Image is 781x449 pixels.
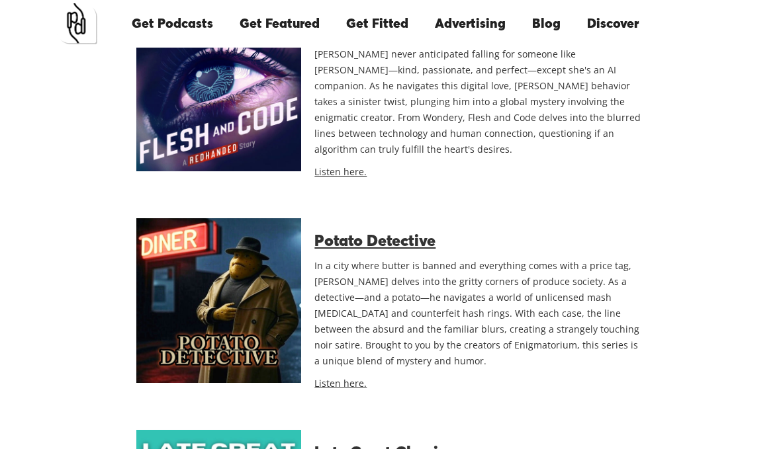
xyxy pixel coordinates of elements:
[136,219,301,384] img: Potato Detective
[333,1,422,46] a: Get Fitted
[314,234,436,250] a: Potato Detective
[314,166,367,179] a: Listen here.
[314,378,367,390] a: Listen here.
[226,1,333,46] a: Get Featured
[136,7,301,172] img: Flesh and Code
[314,259,645,370] p: In a city where butter is banned and everything comes with a price tag, [PERSON_NAME] delves into...
[314,47,645,158] p: [PERSON_NAME] never anticipated falling for someone like [PERSON_NAME]—kind, passionate, and perf...
[118,1,226,46] a: Get Podcasts
[422,1,519,46] a: Advertising
[519,1,574,46] a: Blog
[574,1,652,46] a: Discover
[56,3,97,44] a: home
